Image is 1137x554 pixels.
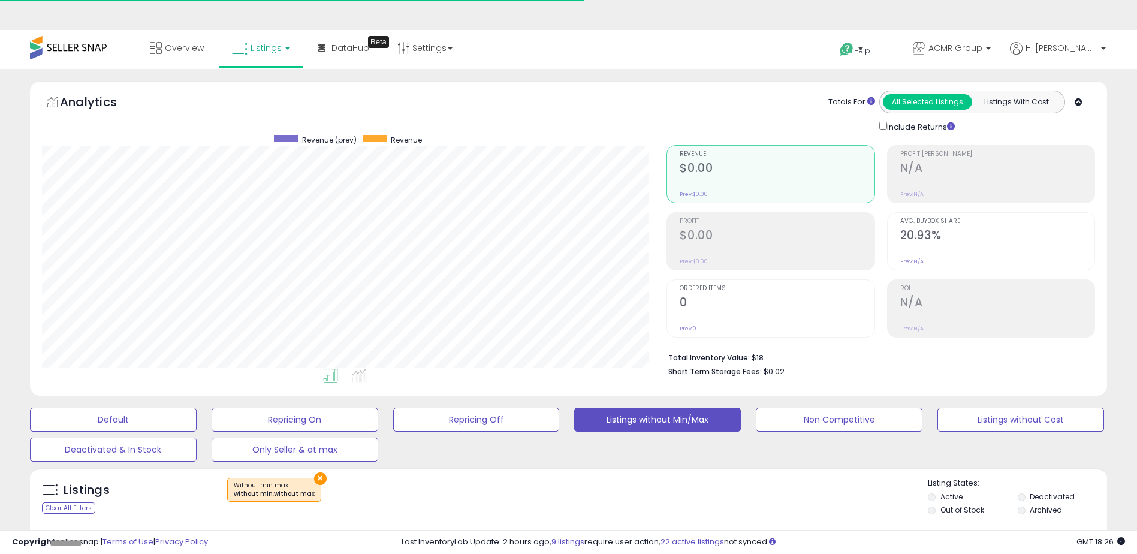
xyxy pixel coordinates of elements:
[680,325,696,332] small: Prev: 0
[30,408,197,432] button: Default
[64,482,110,499] h5: Listings
[839,42,854,57] i: Get Help
[165,42,204,54] span: Overview
[212,438,378,462] button: Only Seller & at max
[141,30,213,66] a: Overview
[668,353,750,363] b: Total Inventory Value:
[402,537,1125,548] div: Last InventoryLab Update: 2 hours ago, require user action, not synced.
[904,30,1000,69] a: ACMR Group
[1076,536,1125,547] span: 2025-08-17 18:26 GMT
[680,151,874,158] span: Revenue
[680,285,874,292] span: Ordered Items
[900,161,1094,177] h2: N/A
[212,408,378,432] button: Repricing On
[234,490,315,498] div: without min,without max
[828,97,875,108] div: Totals For
[331,42,369,54] span: DataHub
[1030,492,1075,502] label: Deactivated
[302,135,357,145] span: Revenue (prev)
[314,472,327,485] button: ×
[756,408,922,432] button: Non Competitive
[900,191,924,198] small: Prev: N/A
[680,258,708,265] small: Prev: $0.00
[1030,505,1062,515] label: Archived
[900,258,924,265] small: Prev: N/A
[680,161,874,177] h2: $0.00
[937,408,1104,432] button: Listings without Cost
[680,296,874,312] h2: 0
[388,30,462,66] a: Settings
[900,151,1094,158] span: Profit [PERSON_NAME]
[883,94,972,110] button: All Selected Listings
[234,481,315,499] span: Without min max :
[251,42,282,54] span: Listings
[668,366,762,377] b: Short Term Storage Fees:
[940,505,984,515] label: Out of Stock
[30,438,197,462] button: Deactivated & In Stock
[900,228,1094,245] h2: 20.93%
[680,191,708,198] small: Prev: $0.00
[680,228,874,245] h2: $0.00
[393,408,560,432] button: Repricing Off
[870,119,969,133] div: Include Returns
[368,36,389,48] div: Tooltip anchor
[60,94,140,113] h5: Analytics
[928,478,1107,489] p: Listing States:
[1010,42,1106,69] a: Hi [PERSON_NAME]
[900,296,1094,312] h2: N/A
[12,536,56,547] strong: Copyright
[830,33,894,69] a: Help
[900,325,924,332] small: Prev: N/A
[12,537,208,548] div: seller snap | |
[661,536,724,547] a: 22 active listings
[940,492,963,502] label: Active
[1026,42,1097,54] span: Hi [PERSON_NAME]
[972,94,1061,110] button: Listings With Cost
[309,30,378,66] a: DataHub
[668,350,1086,364] li: $18
[391,135,422,145] span: Revenue
[551,536,584,547] a: 9 listings
[574,408,741,432] button: Listings without Min/Max
[900,285,1094,292] span: ROI
[42,502,95,514] div: Clear All Filters
[764,366,785,377] span: $0.02
[900,218,1094,225] span: Avg. Buybox Share
[928,42,982,54] span: ACMR Group
[680,218,874,225] span: Profit
[223,30,299,66] a: Listings
[854,46,870,56] span: Help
